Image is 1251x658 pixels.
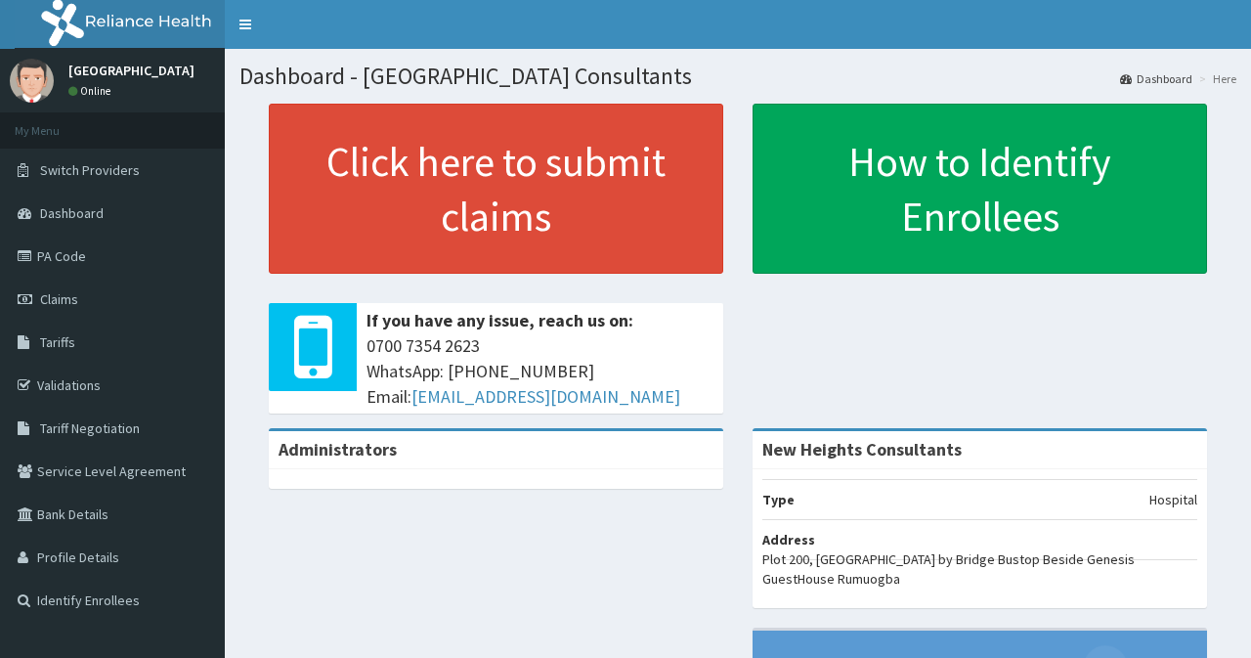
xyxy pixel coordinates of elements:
b: Type [762,491,795,508]
p: Hospital [1149,490,1197,509]
b: If you have any issue, reach us on: [367,309,633,331]
a: Dashboard [1120,70,1192,87]
span: Dashboard [40,204,104,222]
span: Tariffs [40,333,75,351]
span: Claims [40,290,78,308]
img: User Image [10,59,54,103]
strong: New Heights Consultants [762,438,962,461]
li: Here [1194,70,1236,87]
b: Administrators [279,438,397,461]
p: Plot 200, [GEOGRAPHIC_DATA] by Bridge Bustop Beside Genesis GuestHouse Rumuogba [762,549,1197,589]
span: Tariff Negotiation [40,419,140,437]
span: 0700 7354 2623 WhatsApp: [PHONE_NUMBER] Email: [367,333,713,409]
b: Address [762,531,815,548]
a: [EMAIL_ADDRESS][DOMAIN_NAME] [411,385,680,408]
h1: Dashboard - [GEOGRAPHIC_DATA] Consultants [239,64,1236,89]
p: [GEOGRAPHIC_DATA] [68,64,194,77]
a: Online [68,84,115,98]
a: Click here to submit claims [269,104,723,274]
a: How to Identify Enrollees [753,104,1207,274]
span: Switch Providers [40,161,140,179]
